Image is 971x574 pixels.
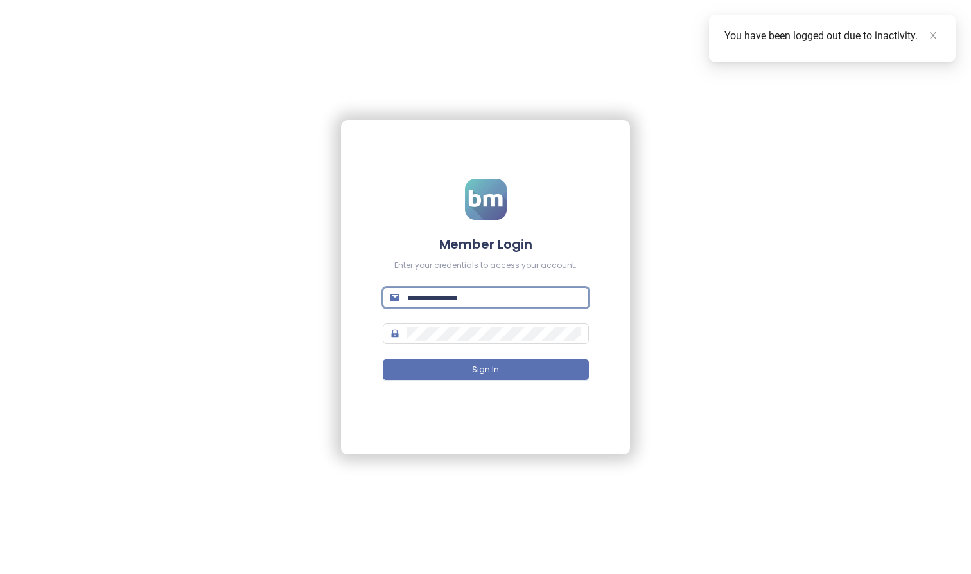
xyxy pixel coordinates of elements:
span: close [929,31,938,40]
div: You have been logged out due to inactivity. [724,28,940,44]
div: Enter your credentials to access your account. [383,260,589,272]
span: lock [390,329,399,338]
span: Sign In [472,364,499,376]
h4: Member Login [383,235,589,253]
span: mail [390,293,399,302]
img: logo [465,179,507,220]
button: Sign In [383,359,589,380]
